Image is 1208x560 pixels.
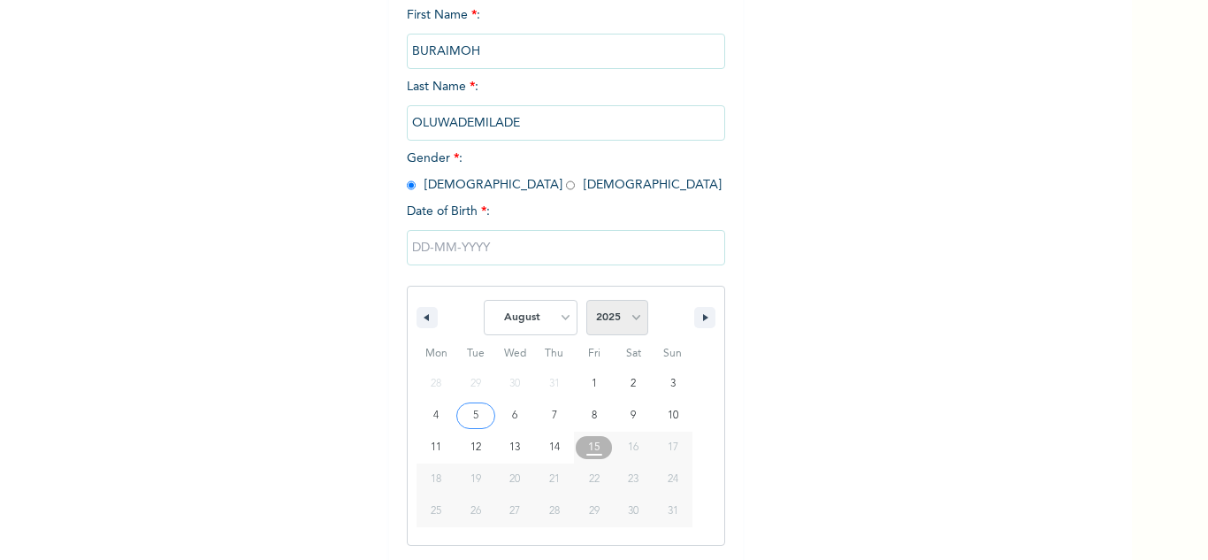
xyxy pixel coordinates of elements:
[535,432,575,464] button: 14
[574,495,614,527] button: 29
[509,495,520,527] span: 27
[407,152,722,191] span: Gender : [DEMOGRAPHIC_DATA] [DEMOGRAPHIC_DATA]
[574,400,614,432] button: 8
[631,400,636,432] span: 9
[614,340,654,368] span: Sat
[407,105,725,141] input: Enter your last name
[592,368,597,400] span: 1
[431,432,441,464] span: 11
[495,464,535,495] button: 20
[495,400,535,432] button: 6
[407,81,725,129] span: Last Name :
[417,432,456,464] button: 11
[574,432,614,464] button: 15
[574,368,614,400] button: 1
[631,368,636,400] span: 2
[417,400,456,432] button: 4
[473,400,478,432] span: 5
[456,432,496,464] button: 12
[509,432,520,464] span: 13
[456,400,496,432] button: 5
[407,34,725,69] input: Enter your first name
[433,400,439,432] span: 4
[670,368,676,400] span: 3
[653,340,692,368] span: Sun
[456,464,496,495] button: 19
[614,464,654,495] button: 23
[431,495,441,527] span: 25
[589,495,600,527] span: 29
[535,340,575,368] span: Thu
[456,340,496,368] span: Tue
[668,495,678,527] span: 31
[592,400,597,432] span: 8
[535,495,575,527] button: 28
[512,400,517,432] span: 6
[653,495,692,527] button: 31
[407,203,490,221] span: Date of Birth :
[628,464,638,495] span: 23
[407,230,725,265] input: DD-MM-YYYY
[653,368,692,400] button: 3
[628,495,638,527] span: 30
[417,340,456,368] span: Mon
[628,432,638,464] span: 16
[470,432,481,464] span: 12
[417,464,456,495] button: 18
[535,464,575,495] button: 21
[614,495,654,527] button: 30
[574,340,614,368] span: Fri
[431,464,441,495] span: 18
[653,432,692,464] button: 17
[495,432,535,464] button: 13
[668,400,678,432] span: 10
[495,495,535,527] button: 27
[589,464,600,495] span: 22
[407,9,725,58] span: First Name :
[653,400,692,432] button: 10
[614,368,654,400] button: 2
[574,464,614,495] button: 22
[535,400,575,432] button: 7
[588,432,600,464] span: 15
[552,400,557,432] span: 7
[614,400,654,432] button: 9
[456,495,496,527] button: 26
[549,464,560,495] span: 21
[668,464,678,495] span: 24
[549,432,560,464] span: 14
[614,432,654,464] button: 16
[495,340,535,368] span: Wed
[417,495,456,527] button: 25
[653,464,692,495] button: 24
[470,464,481,495] span: 19
[470,495,481,527] span: 26
[549,495,560,527] span: 28
[509,464,520,495] span: 20
[668,432,678,464] span: 17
